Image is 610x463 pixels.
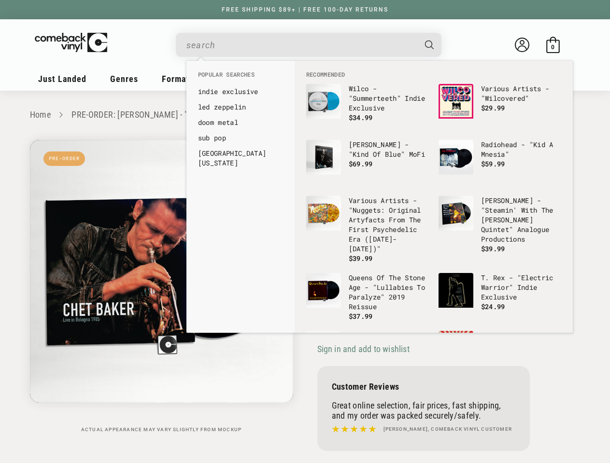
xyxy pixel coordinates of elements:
[481,84,561,103] p: Various Artists - "Wilcovered"
[306,84,429,130] a: Wilco - "Summerteeth" Indie Exclusive Wilco - "Summerteeth" Indie Exclusive $34.99
[301,135,434,191] li: default_products: Miles Davis - "Kind Of Blue" MoFi
[306,273,341,308] img: Queens Of The Stone Age - "Lullabies To Paralyze" 2019 Reissue
[306,331,341,366] img: The Beatles - "1"
[349,159,373,168] span: $69.99
[198,118,283,127] a: doom metal
[306,196,341,231] img: Various Artists - "Nuggets: Original Artyfacts From The First Psychedelic Era (1965-1968)"
[306,331,429,377] a: The Beatles - "1" The Beatles - "1"
[306,140,341,175] img: Miles Davis - "Kind Of Blue" MoFi
[193,70,288,84] li: Popular Searches
[30,108,581,122] nav: breadcrumbs
[193,146,288,171] li: default_suggestions: hotel california
[306,273,429,321] a: Queens Of The Stone Age - "Lullabies To Paralyze" 2019 Reissue Queens Of The Stone Age - "Lullabi...
[349,254,373,263] span: $39.99
[439,196,561,254] a: Miles Davis - "Steamin' With The Miles Davis Quintet" Analogue Productions [PERSON_NAME] - "Steam...
[439,273,473,308] img: T. Rex - "Electric Warrior" Indie Exclusive
[30,109,51,120] a: Home
[176,33,441,57] div: Search
[439,331,561,377] a: Incubus - "Light Grenades" Regular Incubus - "Light Grenades" Regular
[162,74,194,84] span: Formats
[193,84,288,99] li: default_suggestions: indie exclusive
[301,79,434,135] li: default_products: Wilco - "Summerteeth" Indie Exclusive
[317,343,412,354] button: Sign in and add to wishlist
[306,140,429,186] a: Miles Davis - "Kind Of Blue" MoFi [PERSON_NAME] - "Kind Of Blue" MoFi $69.99
[301,191,434,268] li: default_products: Various Artists - "Nuggets: Original Artyfacts From The First Psychedelic Era (...
[110,74,138,84] span: Genres
[332,423,376,436] img: star5.svg
[198,87,283,96] a: indie exclusive
[198,133,283,143] a: sub pop
[306,196,429,263] a: Various Artists - "Nuggets: Original Artyfacts From The First Psychedelic Era (1965-1968)" Variou...
[481,140,561,159] p: Radiohead - "Kid A Mnesia"
[434,79,566,135] li: default_products: Various Artists - "Wilcovered"
[306,84,341,119] img: Wilco - "Summerteeth" Indie Exclusive
[439,140,473,175] img: Radiohead - "Kid A Mnesia"
[481,196,561,244] p: [PERSON_NAME] - "Steamin' With The [PERSON_NAME] Quintet" Analogue Productions
[193,130,288,146] li: default_suggestions: sub pop
[349,196,429,254] p: Various Artists - "Nuggets: Original Artyfacts From The First Psychedelic Era ([DATE]-[DATE])"
[317,344,410,354] span: Sign in and add to wishlist
[349,273,429,312] p: Queens Of The Stone Age - "Lullabies To Paralyze" 2019 Reissue
[30,140,293,433] media-gallery: Gallery Viewer
[551,43,554,51] span: 0
[193,99,288,115] li: default_suggestions: led zeppelin
[198,149,283,168] a: [GEOGRAPHIC_DATA][US_STATE]
[383,425,512,433] h4: [PERSON_NAME], Comeback Vinyl customer
[439,331,473,366] img: Incubus - "Light Grenades" Regular
[434,268,566,324] li: default_products: T. Rex - "Electric Warrior" Indie Exclusive
[332,381,515,392] p: Customer Reviews
[349,312,373,321] span: $37.99
[434,326,566,382] li: default_products: Incubus - "Light Grenades" Regular
[186,61,295,176] div: Popular Searches
[301,326,434,382] li: default_products: The Beatles - "1"
[193,115,288,130] li: default_suggestions: doom metal
[481,103,505,112] span: $29.99
[434,191,566,259] li: default_products: Miles Davis - "Steamin' With The Miles Davis Quintet" Analogue Productions
[481,331,561,350] p: Incubus - "Light Grenades" Regular
[439,273,561,319] a: T. Rex - "Electric Warrior" Indie Exclusive T. Rex - "Electric Warrior" Indie Exclusive $24.99
[38,74,86,84] span: Just Landed
[434,135,566,191] li: default_products: Radiohead - "Kid A Mnesia"
[439,140,561,186] a: Radiohead - "Kid A Mnesia" Radiohead - "Kid A Mnesia" $59.99
[481,159,505,168] span: $59.99
[349,140,429,159] p: [PERSON_NAME] - "Kind Of Blue" MoFi
[439,84,561,130] a: Various Artists - "Wilcovered" Various Artists - "Wilcovered" $29.99
[301,268,434,326] li: default_products: Queens Of The Stone Age - "Lullabies To Paralyze" 2019 Reissue
[349,331,429,340] p: The Beatles - "1"
[30,427,293,433] p: Actual appearance may vary slightly from mockup
[43,151,85,166] span: Pre-Order
[71,109,313,120] a: PRE-ORDER: [PERSON_NAME] - "Live In [GEOGRAPHIC_DATA] 1985"
[481,273,561,302] p: T. Rex - "Electric Warrior" Indie Exclusive
[439,196,473,231] img: Miles Davis - "Steamin' With The Miles Davis Quintet" Analogue Productions
[481,244,505,253] span: $39.99
[301,70,566,79] li: Recommended
[349,113,373,122] span: $34.99
[349,84,429,113] p: Wilco - "Summerteeth" Indie Exclusive
[212,6,398,13] a: FREE SHIPPING $89+ | FREE 100-DAY RETURNS
[481,302,505,311] span: $24.99
[186,35,415,55] input: When autocomplete results are available use up and down arrows to review and enter to select
[198,102,283,112] a: led zeppelin
[332,400,515,421] p: Great online selection, fair prices, fast shipping, and my order was packed securely/safely.
[295,61,573,333] div: Recommended
[416,33,442,57] button: Search
[439,84,473,119] img: Various Artists - "Wilcovered"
